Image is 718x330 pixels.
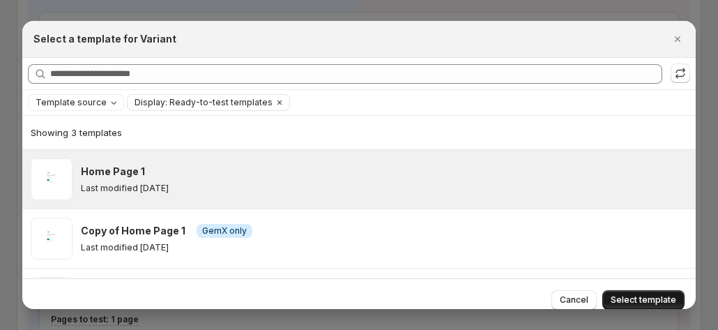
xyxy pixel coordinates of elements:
h3: Copy of Home Page 1 [81,224,185,238]
h2: Select a template for Variant [33,32,176,46]
span: Display: Ready-to-test templates [135,97,273,108]
span: Select template [611,294,676,306]
span: Template source [36,97,107,108]
button: Display: Ready-to-test templates [128,95,273,110]
button: Template source [29,95,123,110]
button: Clear [273,95,287,110]
button: Cancel [551,290,597,310]
span: GemX only [202,225,247,237]
button: Select template [602,290,685,310]
span: Cancel [560,294,588,306]
h3: Home Page 1 [81,165,145,179]
span: Showing 3 templates [31,127,122,138]
p: Last modified [DATE] [81,183,169,194]
p: Last modified [DATE] [81,242,169,253]
button: Close [668,29,687,49]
